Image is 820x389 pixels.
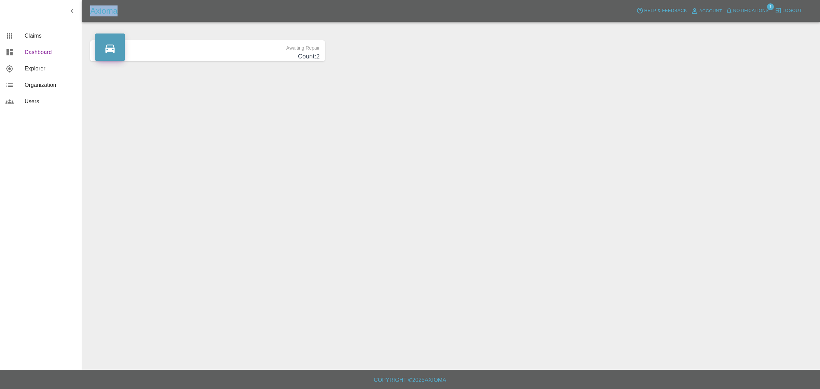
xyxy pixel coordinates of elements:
[773,5,804,16] button: Logout
[767,3,774,10] span: 1
[782,7,802,15] span: Logout
[95,52,320,61] h4: Count: 2
[25,81,76,89] span: Organization
[25,32,76,40] span: Claims
[644,7,687,15] span: Help & Feedback
[5,375,815,385] h6: Copyright © 2025 Axioma
[25,97,76,106] span: Users
[95,40,320,52] p: Awaiting Repair
[689,5,724,16] a: Account
[635,5,688,16] button: Help & Feedback
[90,40,325,61] a: Awaiting RepairCount:2
[25,65,76,73] span: Explorer
[733,7,769,15] span: Notifications
[724,5,770,16] button: Notifications
[25,48,76,56] span: Dashboard
[90,5,118,16] h5: Axioma
[699,7,722,15] span: Account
